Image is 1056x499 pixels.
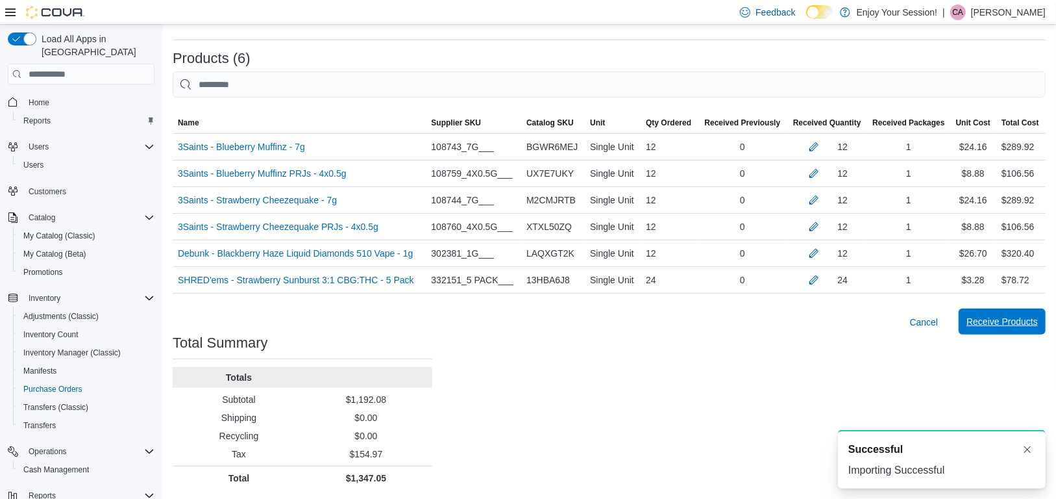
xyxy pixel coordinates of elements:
h3: Products (6) [173,51,251,66]
div: $289.92 [1001,139,1035,155]
span: Catalog [29,212,55,223]
span: 108760_4X0.5G___ [431,219,512,235]
a: SHRED'ems - Strawberry Sunburst 3:1 CBG:THC - 5 Pack [178,272,414,288]
div: Single Unit [585,134,641,160]
span: Inventory [23,290,154,306]
span: Inventory Manager (Classic) [23,348,121,358]
div: Notification [848,442,1035,457]
span: Manifests [23,366,56,376]
div: Single Unit [585,267,641,293]
span: Successful [848,442,903,457]
a: Promotions [18,264,68,280]
span: CA [953,5,964,20]
span: My Catalog (Beta) [18,246,154,262]
div: 12 [837,139,848,155]
a: Manifests [18,363,62,379]
span: Received Previously [705,118,781,128]
span: Transfers (Classic) [23,402,88,413]
a: 3Saints - Blueberry Muffinz PRJs - 4x0.5g [178,166,347,181]
span: Supplier SKU [431,118,481,128]
span: Customers [29,186,66,197]
span: My Catalog (Classic) [18,228,154,244]
div: 1 [867,134,950,160]
span: Received Quantity [793,118,861,128]
p: $0.00 [305,411,427,424]
div: Single Unit [585,214,641,240]
button: Purchase Orders [13,380,160,398]
input: Dark Mode [806,5,833,19]
div: 12 [641,134,698,160]
div: $289.92 [1001,192,1035,208]
img: Cova [26,6,84,19]
div: 1 [867,160,950,186]
div: 0 [698,267,787,293]
span: Feedback [755,6,795,19]
span: 108743_7G___ [431,139,494,155]
span: 302381_1G___ [431,246,494,261]
span: Transfers [18,418,154,433]
span: Cash Management [23,465,89,475]
span: Purchase Orders [23,384,82,394]
span: Inventory Count [18,327,154,342]
button: Catalog SKU [521,112,585,133]
div: $26.70 [950,240,996,266]
a: 3Saints - Blueberry Muffinz - 7g [178,139,305,155]
span: Home [23,94,154,110]
span: Operations [29,446,67,457]
button: Operations [3,442,160,461]
div: 12 [641,240,698,266]
span: Cancel [910,316,939,329]
button: Adjustments (Classic) [13,307,160,326]
span: Customers [23,183,154,199]
div: $24.16 [950,134,996,160]
div: 12 [837,219,848,235]
span: Users [23,160,43,170]
div: $24.16 [950,187,996,213]
span: BGWR6MEJ [526,139,578,155]
a: Inventory Count [18,327,84,342]
a: Transfers [18,418,61,433]
div: 1 [867,187,950,213]
div: 0 [698,240,787,266]
input: This is a search bar. After typing your query, hit enter to filter the results lower in the page. [173,71,1046,97]
button: Reports [13,112,160,130]
span: 13HBA6J8 [526,272,570,288]
button: Inventory [23,290,66,306]
button: Receive Products [959,309,1046,335]
span: Operations [23,444,154,459]
button: Users [13,156,160,174]
button: Supplier SKU [426,112,521,133]
div: Chantel Albert [950,5,966,20]
p: Subtotal [178,393,300,406]
span: Transfers (Classic) [18,400,154,415]
div: 12 [837,166,848,181]
span: Unit [590,118,605,128]
span: Catalog [23,210,154,225]
span: Users [29,142,49,152]
p: $0.00 [305,429,427,442]
span: 332151_5 PACK___ [431,272,513,288]
button: Dismiss toast [1020,442,1035,457]
div: 1 [867,214,950,240]
a: Cash Management [18,462,94,478]
span: Reports [23,116,51,126]
a: Debunk - Blackberry Haze Liquid Diamonds 510 Vape - 1g [178,246,413,261]
div: 24 [641,267,698,293]
a: Home [23,95,55,110]
span: Receive Products [966,315,1038,328]
span: LAQXGT2K [526,246,574,261]
span: Users [23,139,154,155]
p: Tax [178,448,300,461]
span: Users [18,157,154,173]
span: Home [29,97,49,108]
div: Single Unit [585,240,641,266]
button: Cancel [905,309,944,335]
div: $78.72 [1001,272,1029,288]
span: XTXL50ZQ [526,219,572,235]
span: M2CMJRTB [526,192,576,208]
button: Name [173,112,426,133]
p: Totals [178,371,300,384]
span: Promotions [23,267,63,277]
